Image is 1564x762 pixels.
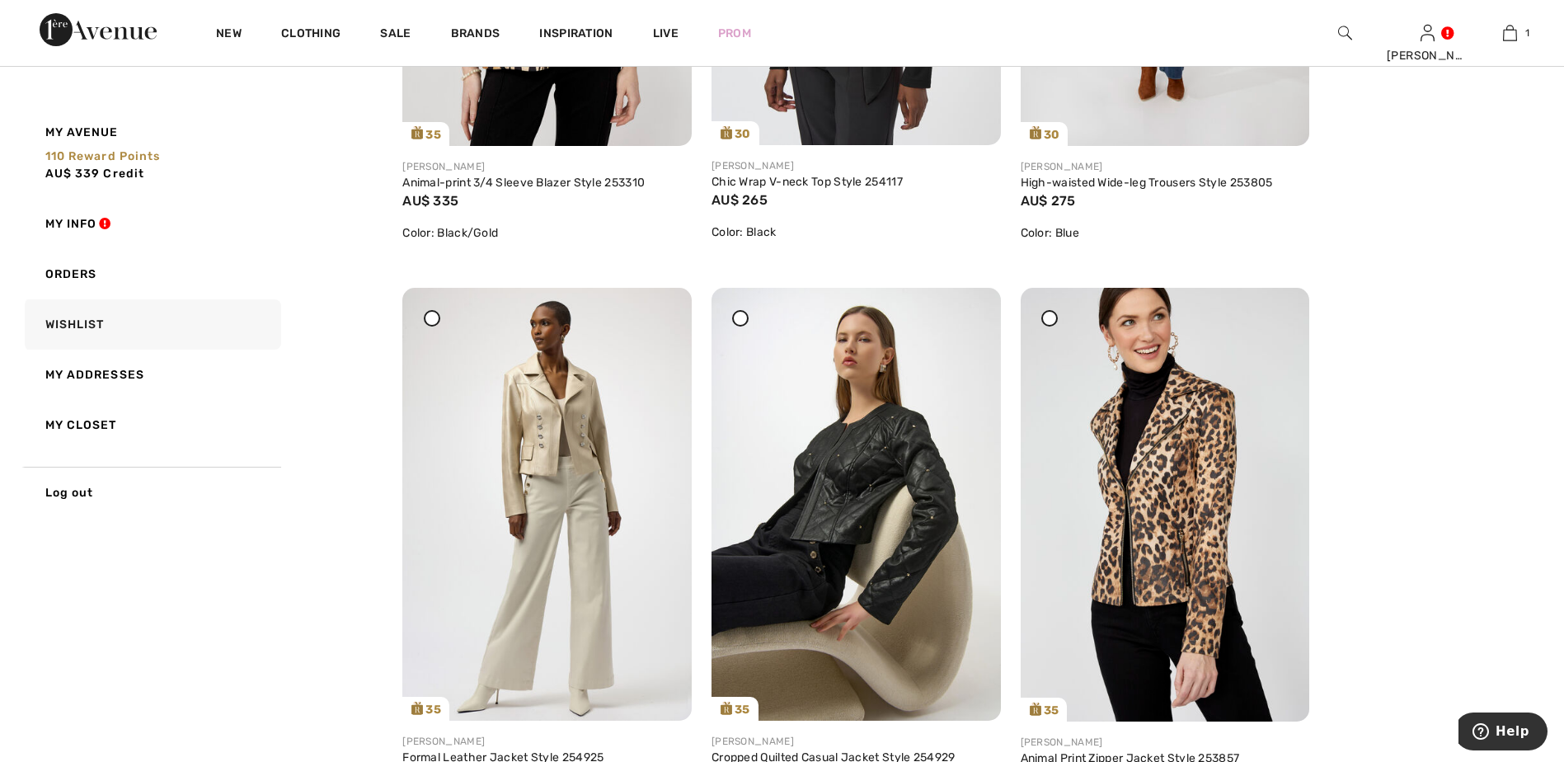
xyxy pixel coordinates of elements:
div: Color: Black/Gold [402,224,692,242]
span: My Avenue [45,124,119,141]
div: [PERSON_NAME] [1021,735,1310,750]
div: [PERSON_NAME] [712,158,1001,173]
div: [PERSON_NAME] [1021,159,1310,174]
a: High-waisted Wide-leg Trousers Style 253805 [1021,176,1273,190]
div: Color: Blue [1021,224,1310,242]
div: Color: Black [712,223,1001,241]
a: Chic Wrap V-neck Top Style 254117 [712,175,903,189]
a: Prom [718,25,751,42]
span: Inspiration [539,26,613,44]
span: AU$ 265 [712,192,768,208]
a: 1 [1469,23,1550,43]
a: 35 [712,288,1001,721]
span: 110 Reward points [45,149,161,163]
a: Wishlist [21,299,281,350]
a: Live [653,25,679,42]
a: 35 [1021,288,1310,722]
img: joseph-ribkoff-jackets-blazers-gold_254925a_2_e508_search.jpg [402,288,692,721]
img: search the website [1338,23,1352,43]
span: AU$ 275 [1021,193,1076,209]
a: Clothing [281,26,341,44]
a: New [216,26,242,44]
span: AU$ 339 Credit [45,167,145,181]
div: [PERSON_NAME] [402,159,692,174]
a: My Info [21,199,281,249]
span: AU$ 335 [402,193,458,209]
iframe: Opens a widget where you can find more information [1458,713,1548,754]
a: Animal-print 3/4 Sleeve Blazer Style 253310 [402,176,645,190]
div: [PERSON_NAME] [712,734,1001,749]
a: Sale [380,26,411,44]
img: frank-lyman-jackets-blazers-cheetah_253857_2_c860_search.jpg [1021,288,1310,722]
span: 1 [1525,26,1529,40]
a: My Addresses [21,350,281,400]
a: Orders [21,249,281,299]
a: My Closet [21,400,281,450]
img: joseph-ribkoff-jackets-blazers-black_254929b_1_287a_search.jpg [712,288,1001,721]
a: Sign In [1421,25,1435,40]
a: 35 [402,288,692,721]
div: [PERSON_NAME] [1387,47,1468,64]
a: Log out [21,467,281,518]
a: Brands [451,26,500,44]
div: [PERSON_NAME] [402,734,692,749]
img: My Info [1421,23,1435,43]
img: 1ère Avenue [40,13,157,46]
img: My Bag [1503,23,1517,43]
